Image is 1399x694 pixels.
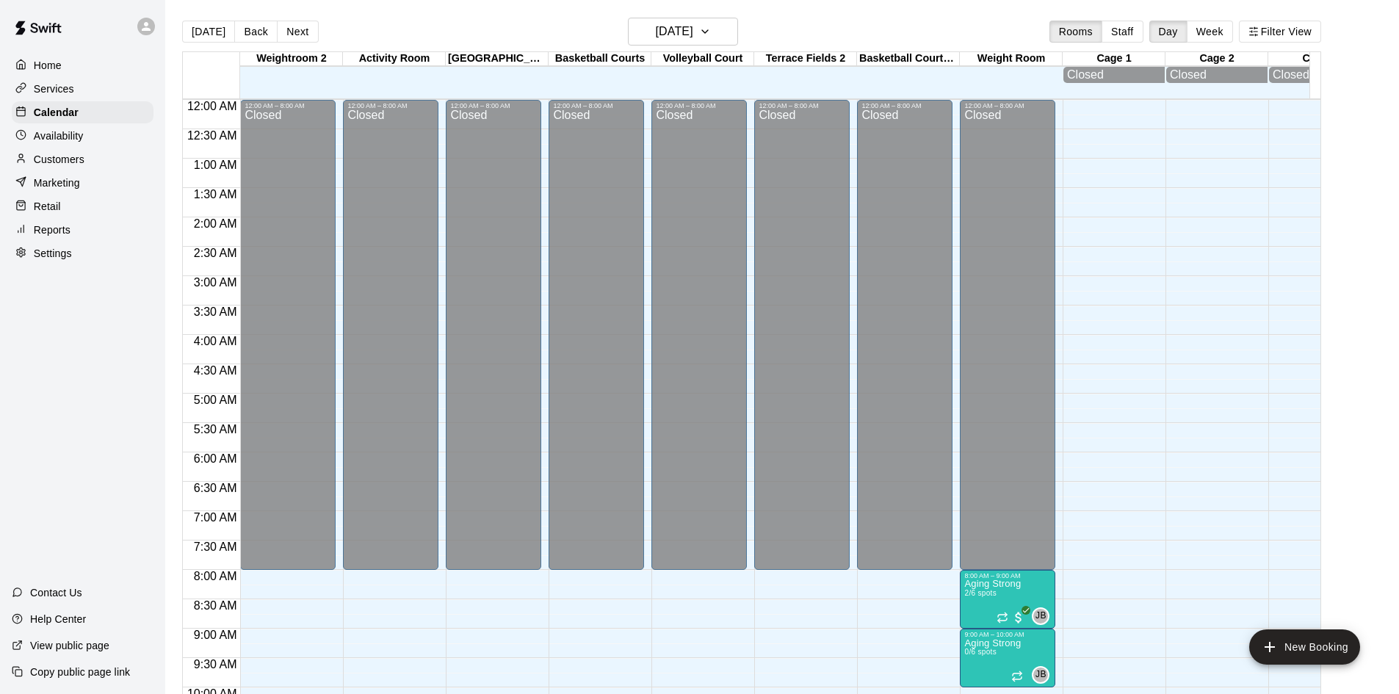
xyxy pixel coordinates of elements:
p: Services [34,82,74,96]
div: Closed [759,109,845,575]
div: Activity Room [343,52,446,66]
span: All customers have paid [1011,610,1026,625]
div: Closed [1067,68,1161,82]
span: 3:30 AM [190,306,241,318]
div: Basketball Courts 2 [857,52,960,66]
button: add [1249,629,1360,665]
div: Closed [861,109,948,575]
div: Marketing [12,172,153,194]
h6: [DATE] [656,21,693,42]
p: Customers [34,152,84,167]
div: Closed [1273,68,1367,82]
span: Jeffrey Batis [1038,607,1049,625]
span: 7:00 AM [190,511,241,524]
span: 12:00 AM [184,100,241,112]
div: Jeffrey Batis [1032,666,1049,684]
span: 12:30 AM [184,129,241,142]
div: Cage 2 [1165,52,1268,66]
a: Settings [12,242,153,264]
span: 6:30 AM [190,482,241,494]
p: Contact Us [30,585,82,600]
span: JB [1035,668,1046,682]
div: 9:00 AM – 10:00 AM [964,631,1051,638]
div: Closed [450,109,537,575]
span: Recurring event [1011,670,1023,682]
a: Reports [12,219,153,241]
div: Closed [656,109,742,575]
div: 12:00 AM – 8:00 AM: Closed [960,100,1055,570]
span: 4:30 AM [190,364,241,377]
div: 8:00 AM – 9:00 AM [964,572,1051,579]
p: Retail [34,199,61,214]
p: Copy public page link [30,665,130,679]
span: 5:00 AM [190,394,241,406]
div: 12:00 AM – 8:00 AM [656,102,742,109]
div: Closed [553,109,640,575]
div: Weight Room [960,52,1063,66]
p: Marketing [34,176,80,190]
p: Help Center [30,612,86,626]
div: [GEOGRAPHIC_DATA] [446,52,549,66]
span: 1:00 AM [190,159,241,171]
span: 6:00 AM [190,452,241,465]
span: 7:30 AM [190,541,241,553]
div: 12:00 AM – 8:00 AM: Closed [549,100,644,570]
span: 2/6 spots filled [964,589,997,597]
div: Closed [964,109,1051,575]
div: Closed [245,109,331,575]
div: 12:00 AM – 8:00 AM: Closed [754,100,850,570]
span: 1:30 AM [190,188,241,200]
span: 2:00 AM [190,217,241,230]
a: Services [12,78,153,100]
p: View public page [30,638,109,653]
span: Jeffrey Batis [1038,666,1049,684]
div: 8:00 AM – 9:00 AM: Aging Strong [960,570,1055,629]
button: Week [1187,21,1233,43]
span: 9:00 AM [190,629,241,641]
span: 8:30 AM [190,599,241,612]
div: 12:00 AM – 8:00 AM [861,102,948,109]
span: 5:30 AM [190,423,241,435]
p: Availability [34,129,84,143]
div: 12:00 AM – 8:00 AM: Closed [343,100,438,570]
div: 12:00 AM – 8:00 AM [964,102,1051,109]
button: Day [1149,21,1187,43]
div: Cage 4 [1268,52,1371,66]
button: Rooms [1049,21,1102,43]
p: Settings [34,246,72,261]
div: 12:00 AM – 8:00 AM [759,102,845,109]
span: Recurring event [997,612,1008,623]
span: 8:00 AM [190,570,241,582]
div: 9:00 AM – 10:00 AM: Aging Strong [960,629,1055,687]
div: 12:00 AM – 8:00 AM: Closed [446,100,541,570]
div: 12:00 AM – 8:00 AM [245,102,331,109]
a: Calendar [12,101,153,123]
div: 12:00 AM – 8:00 AM: Closed [857,100,952,570]
div: Volleyball Court [651,52,754,66]
button: Filter View [1239,21,1321,43]
div: 12:00 AM – 8:00 AM: Closed [651,100,747,570]
span: 3:00 AM [190,276,241,289]
a: Home [12,54,153,76]
button: Next [277,21,318,43]
span: 4:00 AM [190,335,241,347]
a: Customers [12,148,153,170]
a: Availability [12,125,153,147]
p: Reports [34,223,71,237]
div: 12:00 AM – 8:00 AM [450,102,537,109]
button: [DATE] [628,18,738,46]
div: Terrace Fields 2 [754,52,857,66]
p: Home [34,58,62,73]
a: Retail [12,195,153,217]
button: Staff [1102,21,1143,43]
span: 2:30 AM [190,247,241,259]
div: 12:00 AM – 8:00 AM: Closed [240,100,336,570]
div: Basketball Courts [549,52,651,66]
